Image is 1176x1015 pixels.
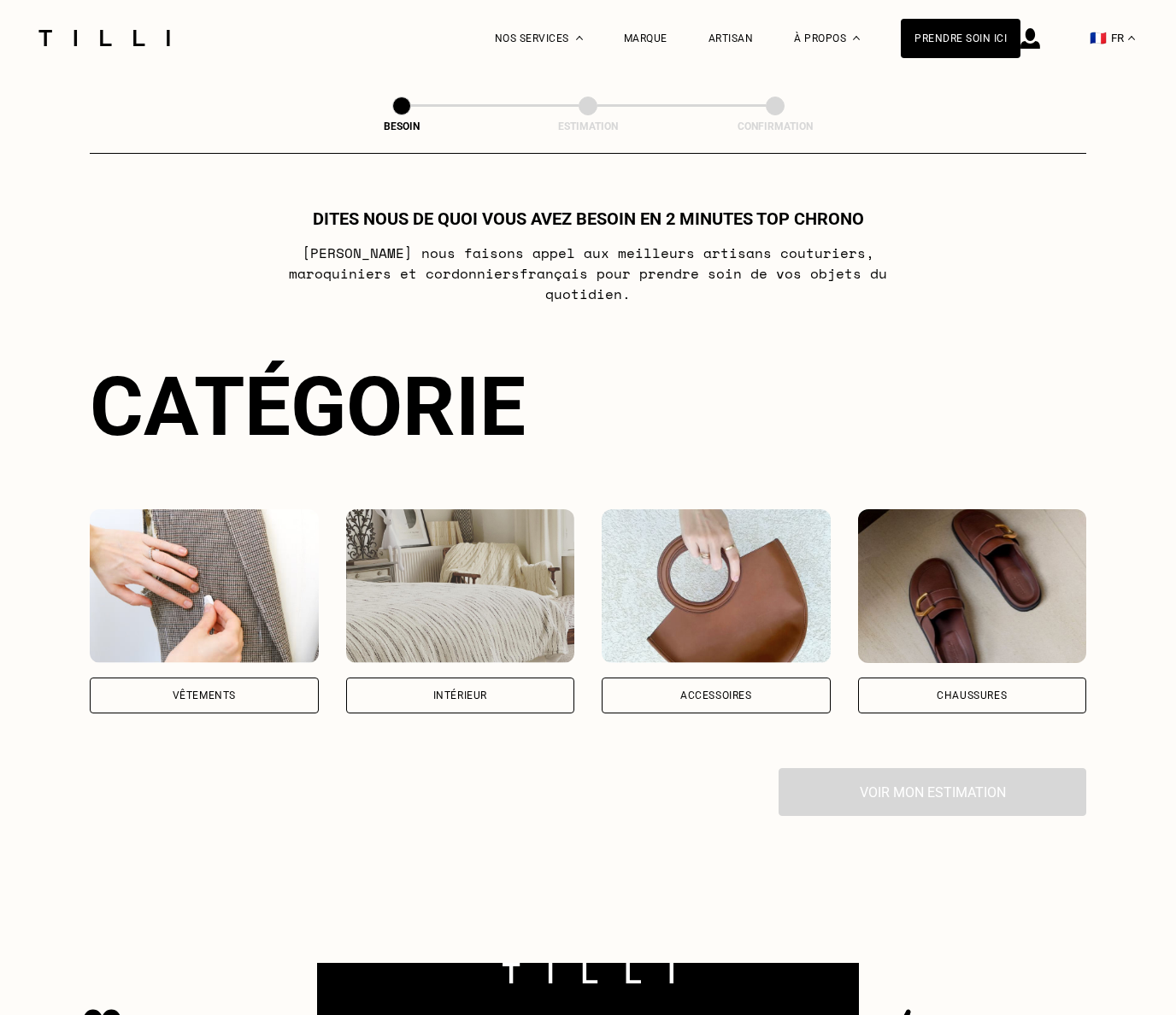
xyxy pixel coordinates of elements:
div: Vêtements [173,690,236,701]
div: Accessoires [680,690,752,701]
img: Menu déroulant [576,36,583,40]
h1: Dites nous de quoi vous avez besoin en 2 minutes top chrono [313,208,864,229]
img: Logo du service de couturière Tilli [32,30,176,46]
a: Marque [624,32,667,44]
p: [PERSON_NAME] nous faisons appel aux meilleurs artisans couturiers , maroquiniers et cordonniers ... [250,243,927,304]
div: Chaussures [937,690,1007,701]
img: logo Tilli [503,963,673,984]
a: Prendre soin ici [901,19,1020,58]
img: Menu déroulant à propos [853,36,860,40]
div: Besoin [316,120,487,132]
div: Confirmation [690,120,861,132]
img: Intérieur [346,509,575,663]
img: menu déroulant [1128,36,1135,40]
span: 🇫🇷 [1090,30,1107,46]
img: icône connexion [1020,28,1040,49]
div: Intérieur [433,690,487,701]
img: Vêtements [90,509,319,663]
div: Estimation [503,120,673,132]
a: Artisan [709,32,754,44]
img: Accessoires [602,509,831,663]
img: Chaussures [858,509,1087,663]
div: Catégorie [90,359,1086,455]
